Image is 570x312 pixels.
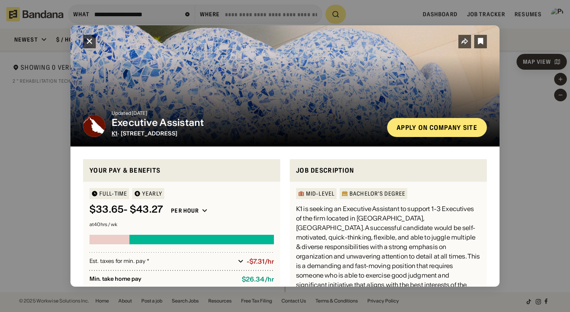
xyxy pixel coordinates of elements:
a: Apply on company site [387,118,487,137]
div: K1 is seeking an Executive Assistant to support 1-3 Executives of the firm located in [GEOGRAPHIC... [296,204,481,299]
div: YEARLY [142,191,162,196]
div: · [STREET_ADDRESS] [112,130,381,137]
a: K1 [112,130,118,137]
div: Apply on company site [397,124,477,131]
div: Bachelor's Degree [350,191,405,196]
img: K1 logo [83,115,105,137]
div: Per hour [171,207,199,214]
div: at 40 hrs / wk [89,222,274,227]
div: Job Description [296,166,481,175]
div: Executive Assistant [112,117,381,129]
div: Min. take home pay [89,276,236,283]
div: Your pay & benefits [89,166,274,175]
div: $ 26.34 / hr [242,276,274,283]
div: $ 33.65 - $43.27 [89,204,163,215]
div: Est. taxes for min. pay * [89,257,235,265]
div: Updated [DATE] [112,111,381,116]
div: -$7.31/hr [247,258,274,265]
div: Full-time [99,191,127,196]
div: Mid-Level [306,191,334,196]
